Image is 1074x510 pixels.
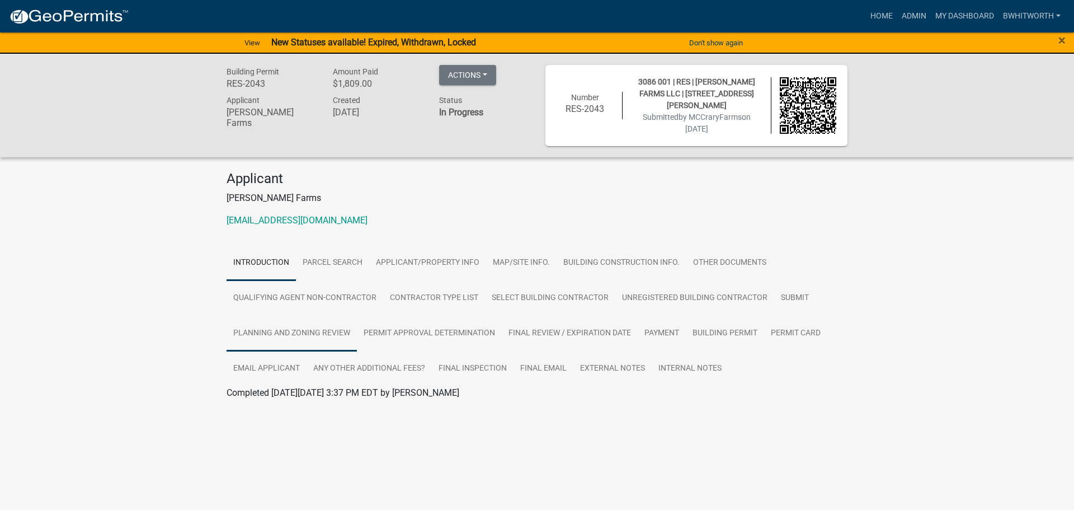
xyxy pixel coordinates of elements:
[685,34,747,52] button: Don't show again
[998,6,1065,27] a: BWhitworth
[686,316,764,352] a: Building Permit
[638,77,755,110] span: 3086 001 | RES | [PERSON_NAME] FARMS LLC | [STREET_ADDRESS][PERSON_NAME]
[679,113,742,121] span: by MCCraryFarms
[271,37,476,48] strong: New Statuses available! Expired, Withdrawn, Locked
[931,6,998,27] a: My Dashboard
[432,351,514,387] a: Final Inspection
[615,280,774,316] a: Unregistered Building Contractor
[1058,34,1066,47] button: Close
[227,351,307,387] a: Email Applicant
[780,77,837,134] img: QR code
[439,96,462,105] span: Status
[227,191,847,205] p: [PERSON_NAME] Farms
[866,6,897,27] a: Home
[227,78,316,89] h6: RES-2043
[383,280,485,316] a: Contractor Type List
[333,78,422,89] h6: $1,809.00
[638,316,686,352] a: Payment
[774,280,816,316] a: Submit
[227,215,368,226] a: [EMAIL_ADDRESS][DOMAIN_NAME]
[897,6,931,27] a: Admin
[573,351,652,387] a: External Notes
[764,316,827,352] a: Permit Card
[307,351,432,387] a: Any other Additional Fees?
[439,65,496,85] button: Actions
[227,67,279,76] span: Building Permit
[333,96,360,105] span: Created
[227,171,847,187] h4: Applicant
[486,245,557,281] a: Map/Site Info.
[333,67,378,76] span: Amount Paid
[227,280,383,316] a: Qualifying Agent Non-Contractor
[227,245,296,281] a: Introduction
[227,316,357,352] a: Planning and Zoning Review
[514,351,573,387] a: Final Email
[652,351,728,387] a: Internal Notes
[357,316,502,352] a: Permit Approval Determination
[227,96,260,105] span: Applicant
[571,93,599,102] span: Number
[557,104,614,114] h6: RES-2043
[1058,32,1066,48] span: ×
[333,107,422,118] h6: [DATE]
[502,316,638,352] a: Final Review / Expiration Date
[643,113,751,133] span: Submitted on [DATE]
[296,245,369,281] a: Parcel search
[369,245,486,281] a: Applicant/Property Info
[240,34,265,52] a: View
[557,245,686,281] a: Building Construction Info.
[485,280,615,316] a: Select Building Contractor
[439,107,483,118] strong: In Progress
[227,387,459,398] span: Completed [DATE][DATE] 3:37 PM EDT by [PERSON_NAME]
[686,245,773,281] a: Other Documents
[227,107,316,128] h6: [PERSON_NAME] Farms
